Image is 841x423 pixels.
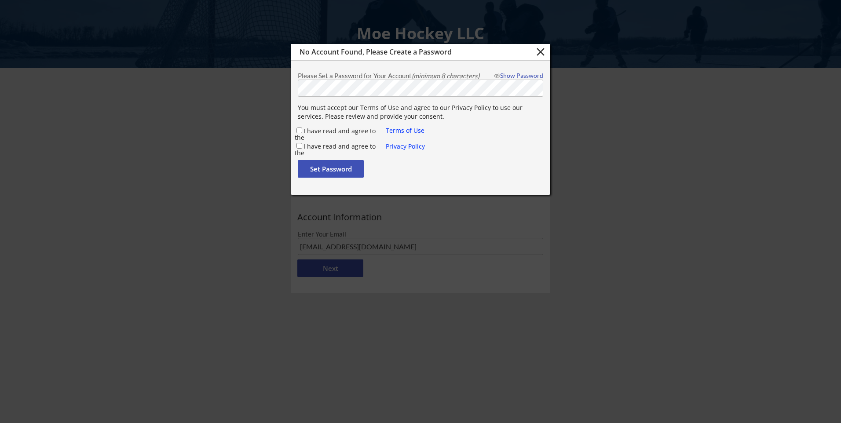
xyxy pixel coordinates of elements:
div: Privacy Policy Link [386,126,428,136]
div: Privacy Policy Link [386,142,428,152]
label: I have read and agree to the [295,127,376,142]
div: Please Set a Password for Your Account [298,73,489,79]
em: (minimum 8 characters) [412,72,479,80]
button: Set Password [298,160,364,178]
a: Terms of Use [386,126,424,135]
div: Show Password [490,73,543,79]
a: Privacy Policy [386,142,425,150]
button: close [533,45,548,58]
div: You must accept our Terms of Use and agree to our Privacy Policy to use our services. Please revi... [298,103,543,120]
label: I have read and agree to the [295,142,376,157]
div: No Account Found, Please Create a Password [300,48,509,56]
